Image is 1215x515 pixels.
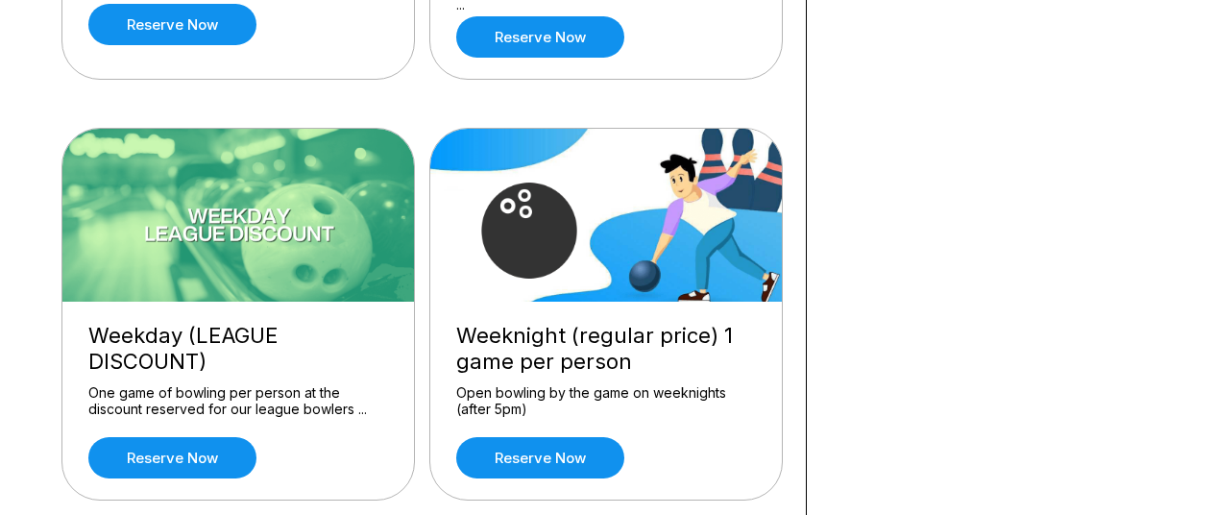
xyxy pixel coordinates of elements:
a: Reserve now [88,4,256,45]
div: Open bowling by the game on weeknights (after 5pm) [456,384,756,418]
div: One game of bowling per person at the discount reserved for our league bowlers ... [88,384,388,418]
img: Weeknight (regular price) 1 game per person [430,129,784,302]
img: Weekday (LEAGUE DISCOUNT) [62,129,416,302]
a: Reserve now [456,437,624,478]
div: Weekday (LEAGUE DISCOUNT) [88,323,388,375]
a: Reserve now [456,16,624,58]
div: Weeknight (regular price) 1 game per person [456,323,756,375]
a: Reserve now [88,437,256,478]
